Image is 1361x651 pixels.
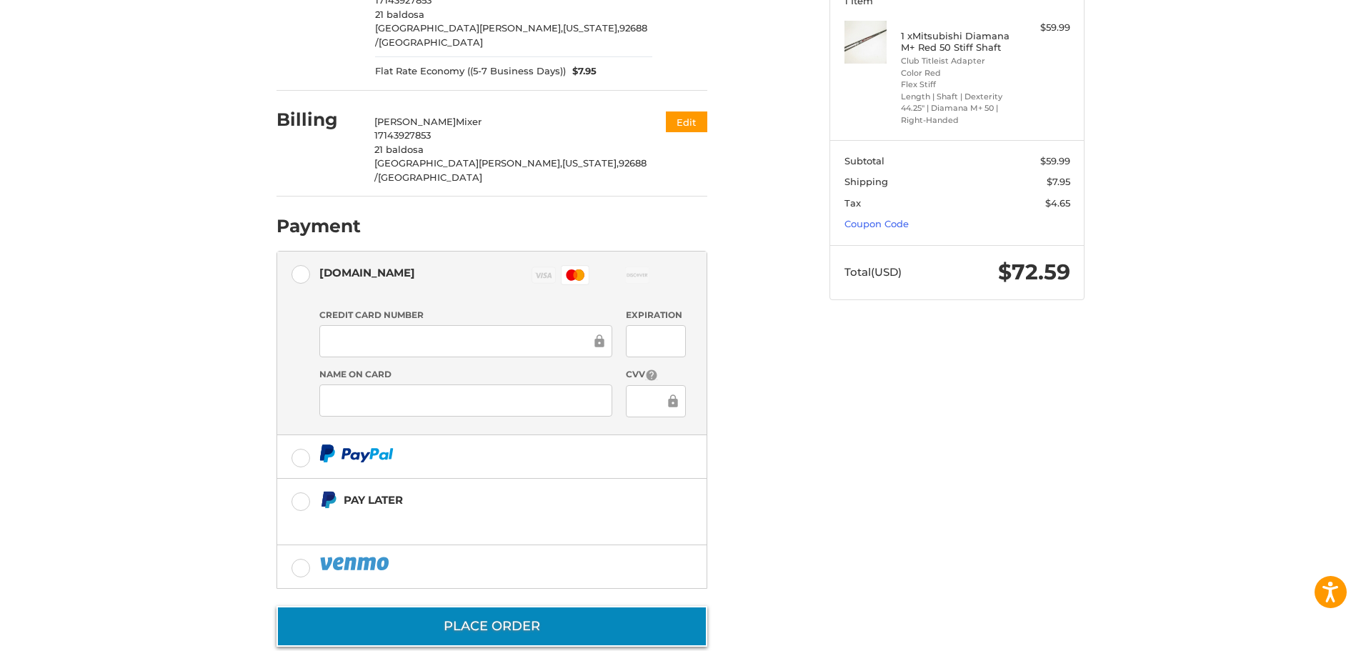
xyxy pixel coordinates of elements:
span: [GEOGRAPHIC_DATA] [379,36,483,48]
h4: 1 x Mitsubishi Diamana M+ Red 50 Stiff Shaft [901,30,1010,54]
span: [GEOGRAPHIC_DATA][PERSON_NAME], [375,22,563,34]
img: Pay Later icon [319,491,337,509]
label: CVV [626,368,685,382]
span: [US_STATE], [563,22,619,34]
li: Color Red [901,67,1010,79]
iframe: PayPal Message 1 [319,515,618,527]
span: [GEOGRAPHIC_DATA][PERSON_NAME], [374,157,562,169]
span: $7.95 [566,64,597,79]
button: Edit [666,111,707,132]
div: Pay Later [344,488,617,512]
span: Shipping [844,176,888,187]
span: 17143927853 [374,129,431,141]
div: $59.99 [1014,21,1070,35]
span: Flat Rate Economy ((5-7 Business Days)) [375,64,566,79]
span: [PERSON_NAME] [374,116,456,127]
span: $72.59 [998,259,1070,285]
span: $4.65 [1045,197,1070,209]
span: 21 baldosa [374,144,424,155]
label: Credit Card Number [319,309,612,322]
li: Flex Stiff [901,79,1010,91]
a: Coupon Code [844,218,909,229]
span: $7.95 [1047,176,1070,187]
span: Subtotal [844,155,884,167]
span: 92688 / [374,157,647,183]
span: 21 baldosa [375,9,424,20]
div: [DOMAIN_NAME] [319,261,415,284]
span: [GEOGRAPHIC_DATA] [378,172,482,183]
span: Mixer [456,116,482,127]
span: 92688 / [375,22,647,48]
span: Total (USD) [844,265,902,279]
h2: Billing [276,109,360,131]
img: PayPal icon [319,555,392,572]
span: $59.99 [1040,155,1070,167]
label: Expiration [626,309,685,322]
h2: Payment [276,215,361,237]
li: Length | Shaft | Dexterity 44.25" | Diamana M+ 50 | Right-Handed [901,91,1010,126]
label: Name on Card [319,368,612,381]
button: Place Order [276,606,707,647]
span: [US_STATE], [562,157,619,169]
span: Tax [844,197,861,209]
img: PayPal icon [319,444,394,462]
li: Club Titleist Adapter [901,55,1010,67]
